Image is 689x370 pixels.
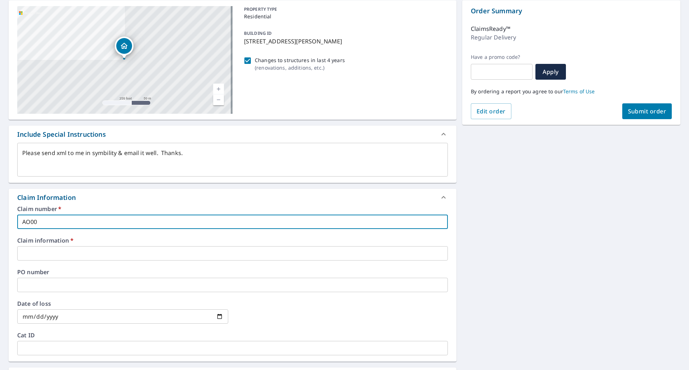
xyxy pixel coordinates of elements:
p: ClaimsReady™ [471,24,510,33]
span: Edit order [477,107,506,115]
label: PO number [17,269,448,275]
div: Claim Information [9,189,456,206]
a: Current Level 17, Zoom Out [213,94,224,105]
div: Claim Information [17,193,76,202]
span: Apply [541,68,560,76]
p: By ordering a report you agree to our [471,88,672,95]
button: Submit order [622,103,672,119]
button: Apply [535,64,566,80]
label: Cat ID [17,332,448,338]
label: Date of loss [17,301,228,306]
button: Edit order [471,103,511,119]
p: Regular Delivery [471,33,516,42]
p: Order Summary [471,6,672,16]
label: Claim number [17,206,448,212]
textarea: Please send xml to me in symbility & email it well. Thanks. [22,150,443,170]
label: Claim information [17,238,448,243]
div: Include Special Instructions [17,130,106,139]
a: Current Level 17, Zoom In [213,84,224,94]
p: BUILDING ID [244,30,272,36]
p: Changes to structures in last 4 years [255,56,345,64]
p: Residential [244,13,445,20]
label: Have a promo code? [471,54,533,60]
span: Submit order [628,107,666,115]
div: Include Special Instructions [9,126,456,143]
p: PROPERTY TYPE [244,6,445,13]
p: [STREET_ADDRESS][PERSON_NAME] [244,37,445,46]
p: ( renovations, additions, etc. ) [255,64,345,71]
a: Terms of Use [563,88,595,95]
div: Dropped pin, building 1, Residential property, 28 Downing St Tecumseh, MO 65760 [115,37,133,59]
